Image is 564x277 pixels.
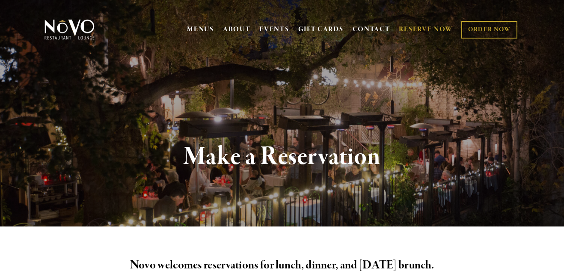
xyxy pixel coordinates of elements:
img: Novo Restaurant &amp; Lounge [43,19,96,40]
strong: Make a Reservation [184,140,381,173]
a: RESERVE NOW [399,21,453,38]
a: ABOUT [223,25,251,34]
a: ORDER NOW [461,21,517,39]
a: GIFT CARDS [298,21,344,38]
h2: Novo welcomes reservations for lunch, dinner, and [DATE] brunch. [57,256,507,274]
a: CONTACT [353,21,390,38]
a: MENUS [187,25,214,34]
a: EVENTS [259,25,289,34]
